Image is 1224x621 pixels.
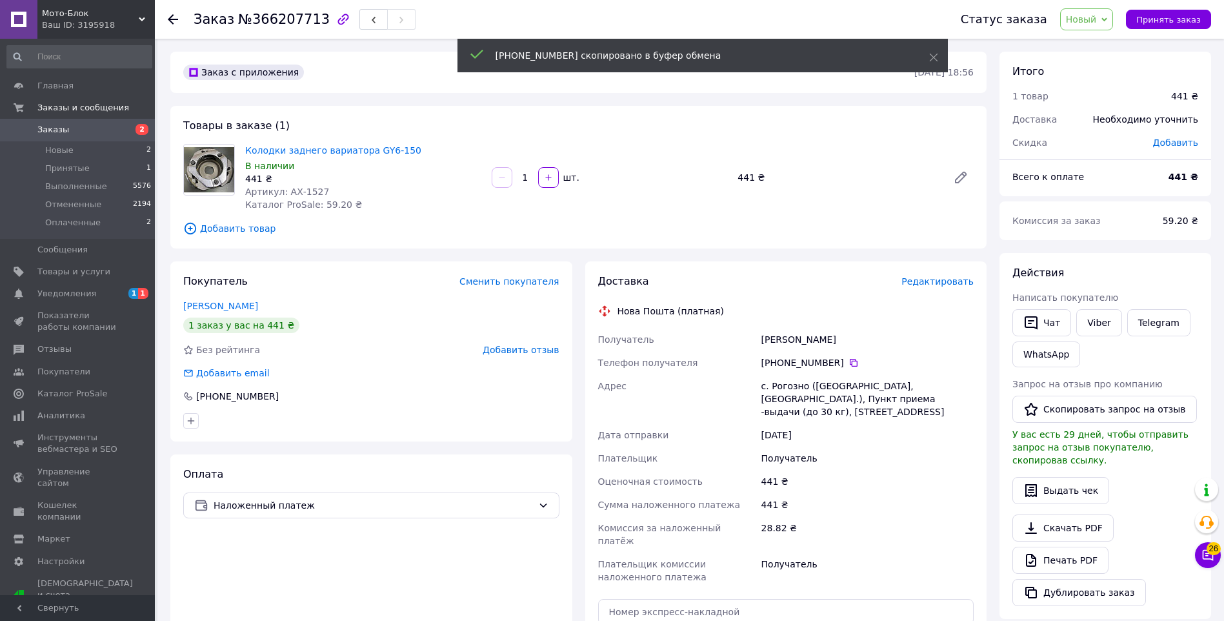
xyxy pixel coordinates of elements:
[1012,137,1047,148] span: Скидка
[42,8,139,19] span: Мото-Блок
[598,334,654,345] span: Получатель
[759,423,976,447] div: [DATE]
[37,388,107,400] span: Каталог ProSale
[496,49,897,62] div: [PHONE_NUMBER] скопировано в буфер обмена
[598,523,721,546] span: Комиссия за наложенный платёж
[45,145,74,156] span: Новые
[37,366,90,378] span: Покупатели
[560,171,581,184] div: шт.
[1153,137,1198,148] span: Добавить
[1127,309,1190,336] a: Telegram
[37,102,129,114] span: Заказы и сообщения
[1012,547,1109,574] a: Печать PDF
[761,356,974,369] div: [PHONE_NUMBER]
[1012,429,1189,465] span: У вас есть 29 дней, чтобы отправить запрос на отзыв покупателю, скопировав ссылку.
[1012,216,1101,226] span: Комиссия за заказ
[37,533,70,545] span: Маркет
[1136,15,1201,25] span: Принять заказ
[42,19,155,31] div: Ваш ID: 3195918
[133,181,151,192] span: 5576
[45,217,101,229] span: Оплаченные
[245,172,481,185] div: 441 ₴
[614,305,727,318] div: Нова Пошта (платная)
[1195,542,1221,568] button: Чат с покупателем26
[183,119,290,132] span: Товары в заказе (1)
[37,432,119,455] span: Инструменты вебмастера и SEO
[1012,579,1146,606] button: Дублировать заказ
[245,161,294,171] span: В наличии
[759,328,976,351] div: [PERSON_NAME]
[128,288,139,299] span: 1
[598,358,698,368] span: Телефон получателя
[183,301,258,311] a: [PERSON_NAME]
[37,556,85,567] span: Настройки
[1012,309,1071,336] button: Чат
[1012,172,1084,182] span: Всего к оплате
[37,244,88,256] span: Сообщения
[183,65,304,80] div: Заказ с приложения
[759,447,976,470] div: Получатель
[45,199,101,210] span: Отмененные
[598,453,658,463] span: Плательщик
[37,578,133,613] span: [DEMOGRAPHIC_DATA] и счета
[245,187,329,197] span: Артикул: АХ-1527
[1012,267,1064,279] span: Действия
[37,266,110,278] span: Товары и услуги
[961,13,1047,26] div: Статус заказа
[238,12,330,27] span: №366207713
[1169,172,1198,182] b: 441 ₴
[1171,90,1198,103] div: 441 ₴
[598,430,669,440] span: Дата отправки
[901,276,974,287] span: Редактировать
[598,559,707,582] span: Плательщик комиссии наложенного платежа
[146,217,151,229] span: 2
[1085,105,1206,134] div: Необходимо уточнить
[759,516,976,553] div: 28.82 ₴
[759,553,976,589] div: Получатель
[37,80,74,92] span: Главная
[194,12,234,27] span: Заказ
[45,163,90,174] span: Принятые
[195,390,280,403] div: [PHONE_NUMBER]
[598,500,741,510] span: Сумма наложенного платежа
[1163,216,1198,226] span: 59.20 ₴
[1012,65,1044,77] span: Итого
[214,498,533,513] span: Наложенный платеж
[1012,514,1114,542] a: Скачать PDF
[1012,114,1057,125] span: Доставка
[37,124,69,136] span: Заказы
[146,145,151,156] span: 2
[195,367,271,380] div: Добавить email
[483,345,559,355] span: Добавить отзыв
[37,466,119,489] span: Управление сайтом
[1012,341,1080,367] a: WhatsApp
[133,199,151,210] span: 2194
[138,288,148,299] span: 1
[732,168,943,187] div: 441 ₴
[245,145,421,156] a: Колодки заднего вариатора GY6-150
[598,476,703,487] span: Оценочная стоимость
[1012,396,1197,423] button: Скопировать запрос на отзыв
[245,199,362,210] span: Каталог ProSale: 59.20 ₴
[1207,542,1221,555] span: 26
[1076,309,1121,336] a: Viber
[759,493,976,516] div: 441 ₴
[135,124,148,135] span: 2
[1012,477,1109,504] button: Выдать чек
[183,221,974,236] span: Добавить товар
[183,318,299,333] div: 1 заказ у вас на 441 ₴
[598,275,649,287] span: Доставка
[37,410,85,422] span: Аналитика
[1012,292,1118,303] span: Написать покупателю
[759,374,976,423] div: с. Рогозно ([GEOGRAPHIC_DATA], [GEOGRAPHIC_DATA].), Пункт приема -выдачи (до 30 кг), [STREET_ADDR...
[196,345,260,355] span: Без рейтинга
[1066,14,1097,25] span: Новый
[168,13,178,26] div: Вернуться назад
[6,45,152,68] input: Поиск
[37,310,119,333] span: Показатели работы компании
[459,276,559,287] span: Сменить покупателя
[1012,91,1048,101] span: 1 товар
[146,163,151,174] span: 1
[1126,10,1211,29] button: Принять заказ
[184,147,234,192] img: Колодки заднего вариатора GY6-150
